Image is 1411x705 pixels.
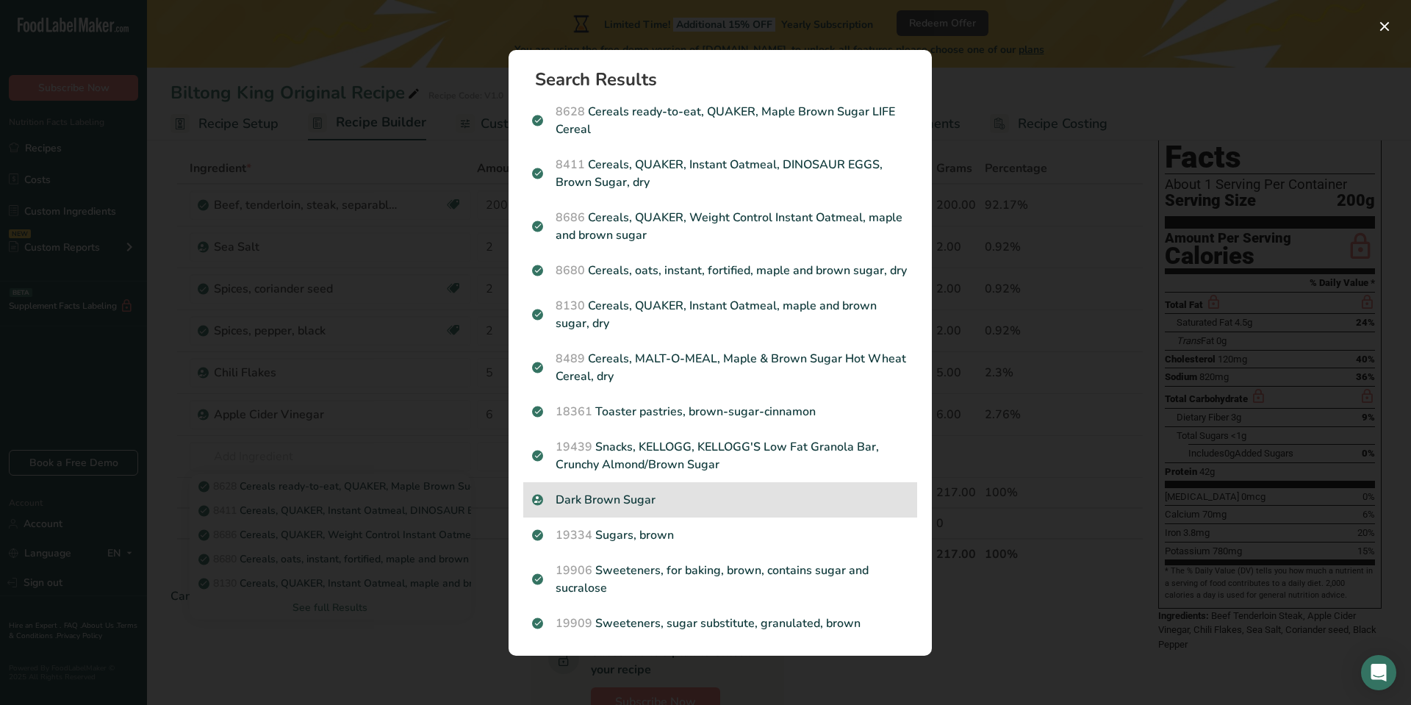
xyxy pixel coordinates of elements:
[556,104,585,120] span: 8628
[556,562,592,579] span: 19906
[556,527,592,543] span: 19334
[556,404,592,420] span: 18361
[532,209,908,244] p: Cereals, QUAKER, Weight Control Instant Oatmeal, maple and brown sugar
[532,350,908,385] p: Cereals, MALT-O-MEAL, Maple & Brown Sugar Hot Wheat Cereal, dry
[532,562,908,597] p: Sweeteners, for baking, brown, contains sugar and sucralose
[1361,655,1396,690] div: Open Intercom Messenger
[556,439,592,455] span: 19439
[556,615,592,631] span: 19909
[532,526,908,544] p: Sugars, brown
[532,438,908,473] p: Snacks, KELLOGG, KELLOGG'S Low Fat Granola Bar, Crunchy Almond/Brown Sugar
[532,156,908,191] p: Cereals, QUAKER, Instant Oatmeal, DINOSAUR EGGS, Brown Sugar, dry
[556,262,585,279] span: 8680
[532,491,908,509] p: Dark Brown Sugar
[532,103,908,138] p: Cereals ready-to-eat, QUAKER, Maple Brown Sugar LIFE Cereal
[532,615,908,632] p: Sweeteners, sugar substitute, granulated, brown
[532,403,908,421] p: Toaster pastries, brown-sugar-cinnamon
[532,262,908,279] p: Cereals, oats, instant, fortified, maple and brown sugar, dry
[535,71,917,88] h1: Search Results
[556,351,585,367] span: 8489
[556,210,585,226] span: 8686
[556,298,585,314] span: 8130
[556,157,585,173] span: 8411
[532,297,908,332] p: Cereals, QUAKER, Instant Oatmeal, maple and brown sugar, dry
